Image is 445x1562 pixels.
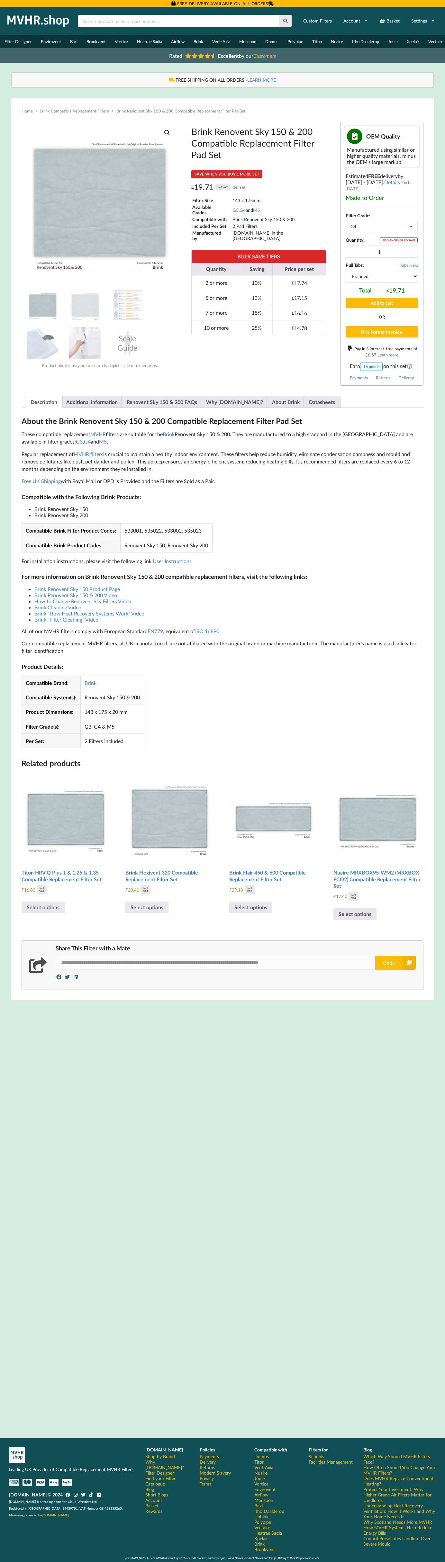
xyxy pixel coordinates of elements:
a: Brink Compatible Replacement Filters [40,108,109,113]
a: Domus [254,1454,269,1459]
button: Add to cart [346,298,418,308]
a: Envirovent [254,1486,276,1492]
a: Envirovent [36,35,66,48]
a: Brookvent [82,35,110,48]
a: Settings [407,15,439,27]
span: Registered in [GEOGRAPHIC_DATA] 14459751. VAT Number GB 458535265. [9,1506,123,1510]
a: Heatrae Sadia [132,35,167,48]
a: Airflow [167,35,189,48]
td: 10 or more [192,320,241,335]
span: [DOMAIN_NAME] is a trading name for Cloud Wrestlers Ltd [9,1500,97,1504]
div: VAT [247,890,252,893]
button: Pro Forma Invoice [346,326,418,338]
img: MVHR Filter with a Black Tag [27,327,59,359]
div: incl [351,893,356,896]
div: 16.16 [292,310,307,316]
a: Why [DOMAIN_NAME]? [206,396,263,408]
a: Catalogue [145,1481,165,1486]
td: G3, G4 & M5 [80,719,144,733]
a: Monsoon [235,35,261,48]
span: per set [233,182,246,192]
span: £ [292,295,294,301]
a: Renovent Sky 150 & 200 FAQs [127,396,197,408]
div: incl [248,887,252,890]
a: Nuaire [254,1470,268,1476]
a: Baxi [66,35,82,48]
p: Leading UK Provider of Compatible Replacement MVHR Filters [9,1466,136,1473]
a: Vectaire [254,1525,270,1530]
h3: Compatible with the Following Brink Products: [22,493,424,501]
a: Terms [200,1481,211,1486]
a: Brink Flair 450 & 600 Compatible Replacement Filter Set £29.10inclVAT [229,773,318,894]
a: Rewards [145,1508,162,1514]
span: Rated [169,53,182,59]
div: Or [346,315,418,319]
td: Compatible System(s): [22,690,80,705]
b: Filters for [309,1447,328,1452]
td: Included Per Set [192,223,232,229]
td: 2 Pad Filters [232,223,325,229]
a: Schools [309,1454,324,1459]
div: incl [143,887,148,890]
span: £ [333,894,336,899]
a: Select options for “Titon HRV Q Plus 1 & 1.25 & 1.35 Compatible Replacement Filter Set” [22,902,65,913]
span: by our [218,53,276,59]
a: Nuaire MRXBOX95-WM2 (MRXBOX-ECO2) Compatible Replacement Filter Set £17.40inclVAT [333,773,422,901]
img: mvhr-inverted.png [9,1447,25,1463]
i: Customers [253,53,276,59]
a: Understanding Heat Recovery Ventilation: How It Works and Why Your Home Needs It [363,1503,436,1519]
span: £ [191,182,194,192]
p: Regular replacement of is crucial to maintain a healthy indoor environment. These filters help re... [22,451,424,473]
p: All of our MVHR filters comply with European Standard , equivalent of . [22,628,424,635]
b: [DOMAIN_NAME] [145,1447,183,1452]
td: Compatible Brink Filter Product Codes: [22,524,120,538]
a: Account [339,15,372,27]
td: 10% [241,275,273,290]
a: Find your Filter [145,1476,176,1481]
span: £ [292,325,294,330]
td: Filter Size [192,197,232,203]
a: Brookvent [254,1547,275,1552]
a: Brink Flexivent 320 Compatible Replacement Filter Set £20.40inclVAT [125,773,214,894]
p: Our compatible replacement MVHR filters, all UK-manufactured, are not affiliated with the origina... [22,640,424,655]
a: Heatrae Sadia [254,1530,282,1536]
b: FREE [368,173,380,179]
img: Brink Flair 450 & 600 Compatible MVHR Filter Pad Replacement Set from MVHR.shop [229,773,318,862]
a: Vortice [254,1481,268,1486]
button: Copy [375,956,416,970]
img: Installing an MVHR Filter [69,327,101,359]
span: £ [365,352,368,357]
span: Total: [359,287,373,294]
a: Vent-Axia [208,35,235,48]
td: 25% [241,320,273,335]
a: Itho Daalderop [254,1508,284,1514]
a: Payments [200,1454,219,1459]
h2: Brink Flair 450 & 600 Compatible Replacement Filter Set [229,867,318,885]
td: 533001, 535022, 533002, 535023 [120,524,212,538]
a: Rated Excellentby ourCustomers [165,50,280,61]
img: Brink Renovent Sky 150 & 200 Compatible MVHR Filter Pad Replacement Set from MVHR.shop [22,122,178,279]
a: Monsoon [254,1497,273,1503]
div: [DOMAIN_NAME] is not Affiliated with Any of The Brands Stocked, and any Logos, Brand Names, Produ... [9,1556,436,1560]
a: Payments [350,375,368,380]
a: Details [384,179,400,185]
b: Policies [200,1447,215,1452]
a: [DOMAIN_NAME] [42,1513,69,1517]
a: Select options for “Brink Flexivent 320 Compatible Replacement Filter Set” [125,902,168,913]
a: Polypipe [283,35,308,48]
span: £ [229,887,232,892]
td: Brink Renovent Sky 150 & 200 [232,216,325,222]
a: Nuaire [326,35,348,48]
td: Renovent Sky 150 & 200 [80,690,144,705]
th: Price per set [272,263,326,275]
div: 17.40 [333,892,359,901]
a: Free UK Shipping [22,478,61,484]
a: Learn more [377,352,398,357]
div: VAT [39,890,44,893]
td: Product Dimensions: [22,705,80,719]
span: OEM Quality [366,133,400,140]
a: Filter Designer [145,1470,174,1476]
td: 2 or more [192,275,241,290]
span: £ [292,280,294,285]
a: Basket [145,1503,159,1508]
